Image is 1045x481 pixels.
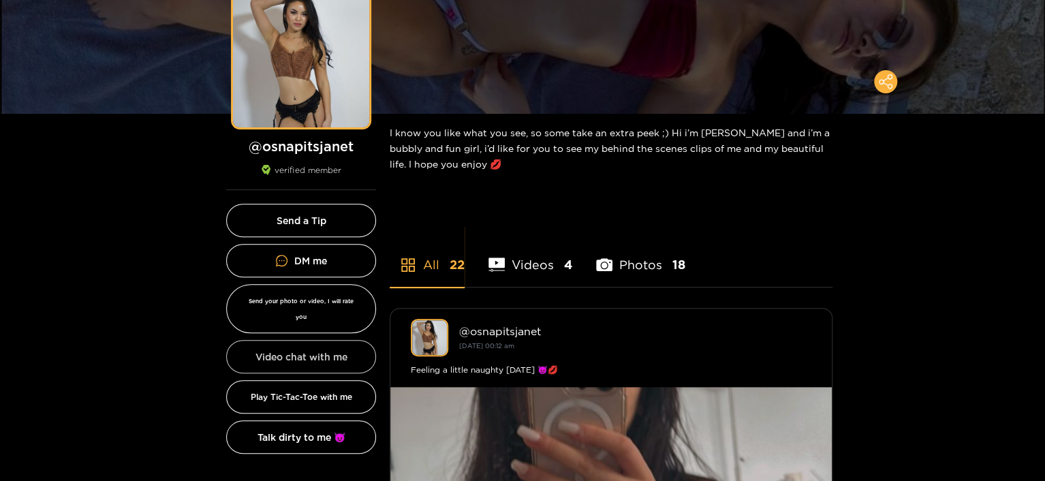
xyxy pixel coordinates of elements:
[459,342,514,350] small: [DATE] 00:12 am
[390,114,832,183] div: I know you like what you see, so some take an extra peek ;) Hi i’m [PERSON_NAME] and i’m a bubbly...
[450,256,465,273] span: 22
[390,226,465,287] li: All
[226,284,376,333] button: Send your photo or video, I will rate you
[226,204,376,237] button: Send a Tip
[226,165,376,190] div: verified member
[459,325,811,337] div: @ osnapitsjanet
[672,256,685,273] span: 18
[226,340,376,373] button: Video chat with me
[411,363,811,377] div: Feeling a little naughty [DATE] 😈💋
[226,138,376,155] h1: @ osnapitsjanet
[488,226,572,287] li: Videos
[226,244,376,277] a: DM me
[226,420,376,454] button: Talk dirty to me 😈
[411,319,448,356] img: osnapitsjanet
[400,257,416,273] span: appstore
[226,380,376,414] button: Play Tic-Tac-Toe with me
[596,226,685,287] li: Photos
[564,256,572,273] span: 4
